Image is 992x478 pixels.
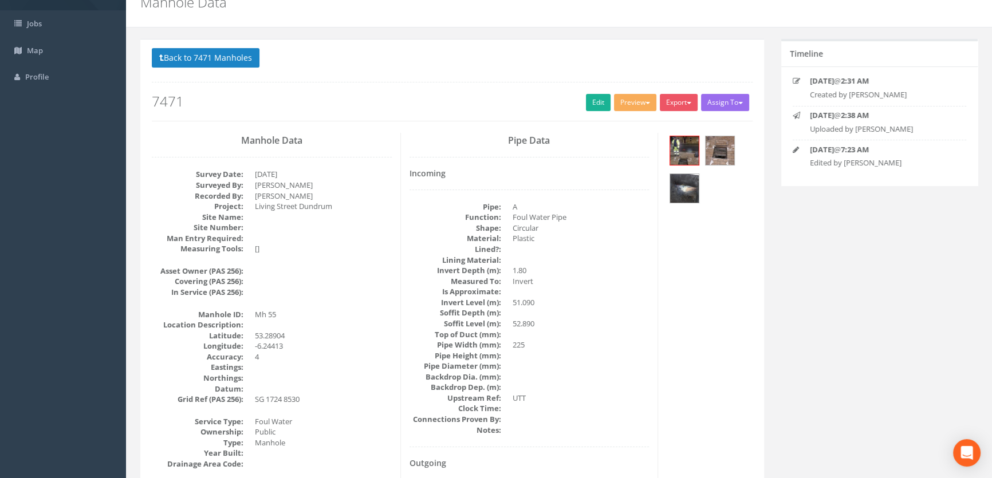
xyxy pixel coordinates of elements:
dd: 1.80 [513,265,649,276]
dt: Eastings: [152,362,243,373]
span: Profile [25,72,49,82]
dd: Mh 55 [255,309,392,320]
p: @ [810,76,952,86]
dd: A [513,202,649,212]
span: Map [27,45,43,56]
dd: 4 [255,351,392,362]
dt: Northings: [152,373,243,384]
p: @ [810,144,952,155]
dd: 51.090 [513,297,649,308]
dt: Pipe: [410,202,501,212]
dt: Datum: [152,384,243,394]
dt: Soffit Depth (m): [410,307,501,318]
strong: 2:31 AM [841,76,869,86]
h5: Timeline [790,49,823,58]
dd: Public [255,426,392,437]
p: @ [810,110,952,121]
dt: Ownership: [152,426,243,437]
p: Created by [PERSON_NAME] [810,89,952,100]
dt: Invert Depth (m): [410,265,501,276]
dd: UTT [513,393,649,404]
button: Export [660,94,698,111]
strong: [DATE] [810,76,834,86]
dd: Living Street Dundrum [255,201,392,212]
dt: Material: [410,233,501,244]
dt: Latitude: [152,330,243,341]
dt: Service Type: [152,416,243,427]
dd: Circular [513,223,649,234]
dt: Measured To: [410,276,501,287]
h3: Manhole Data [152,136,392,146]
dt: Notes: [410,425,501,436]
dt: Invert Level (m): [410,297,501,308]
h2: 7471 [152,94,753,109]
dt: Drainage Area Code: [152,459,243,469]
dt: Lining Material: [410,255,501,266]
button: Preview [614,94,656,111]
img: 14805b49-918f-94a0-78e5-9099e8bafd2a_2d9466c9-a3b9-6fab-692c-02682b38ea48_thumb.jpg [706,136,734,165]
dt: Site Name: [152,212,243,223]
dt: Manhole ID: [152,309,243,320]
dd: 225 [513,339,649,350]
dt: Connections Proven By: [410,414,501,425]
dd: Foul Water Pipe [513,212,649,223]
dd: Foul Water [255,416,392,427]
dt: Pipe Width (mm): [410,339,501,350]
dt: Type: [152,437,243,448]
dt: Shape: [410,223,501,234]
dt: Grid Ref (PAS 256): [152,394,243,405]
dd: [PERSON_NAME] [255,180,392,191]
dt: Soffit Level (m): [410,318,501,329]
dd: Manhole [255,437,392,448]
dd: SG 1724 8530 [255,394,392,405]
dt: Project: [152,201,243,212]
img: 14805b49-918f-94a0-78e5-9099e8bafd2a_20722639-0258-ab62-3a81-3ea74abeed23_thumb.jpg [670,174,699,203]
div: Open Intercom Messenger [953,439,981,467]
dt: Covering (PAS 256): [152,276,243,287]
dt: Pipe Diameter (mm): [410,361,501,372]
strong: [DATE] [810,144,834,155]
dt: Measuring Tools: [152,243,243,254]
dt: Lined?: [410,244,501,255]
dt: Recorded By: [152,191,243,202]
dt: Pipe Height (mm): [410,350,501,361]
dd: 53.28904 [255,330,392,341]
button: Back to 7471 Manholes [152,48,259,68]
span: Jobs [27,18,42,29]
strong: [DATE] [810,110,834,120]
a: Edit [586,94,611,111]
h4: Incoming [410,169,649,177]
dd: -6.24413 [255,341,392,351]
img: 14805b49-918f-94a0-78e5-9099e8bafd2a_7450d1cb-3ec8-984b-7149-a037c3843944_thumb.jpg [670,136,699,165]
p: Edited by [PERSON_NAME] [810,157,952,168]
dd: [DATE] [255,169,392,180]
dd: 52.890 [513,318,649,329]
dt: Backdrop Dia. (mm): [410,372,501,382]
dt: Function: [410,212,501,223]
dd: Invert [513,276,649,287]
dt: Longitude: [152,341,243,351]
dt: Backdrop Dep. (m): [410,382,501,393]
dt: Site Number: [152,222,243,233]
dd: [PERSON_NAME] [255,191,392,202]
h3: Pipe Data [410,136,649,146]
dt: Is Approximate: [410,286,501,297]
strong: 7:23 AM [841,144,869,155]
dt: Upstream Ref: [410,393,501,404]
dt: Top of Duct (mm): [410,329,501,340]
dd: [] [255,243,392,254]
dt: Year Built: [152,448,243,459]
dt: Surveyed By: [152,180,243,191]
dt: Accuracy: [152,351,243,362]
dt: Asset Owner (PAS 256): [152,266,243,276]
strong: 2:38 AM [841,110,869,120]
button: Assign To [701,94,749,111]
dd: Plastic [513,233,649,244]
dt: Man Entry Required: [152,233,243,244]
dt: Survey Date: [152,169,243,180]
h4: Outgoing [410,459,649,467]
dt: Clock Time: [410,403,501,414]
p: Uploaded by [PERSON_NAME] [810,124,952,135]
dt: Location Description: [152,319,243,330]
dt: In Service (PAS 256): [152,287,243,298]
